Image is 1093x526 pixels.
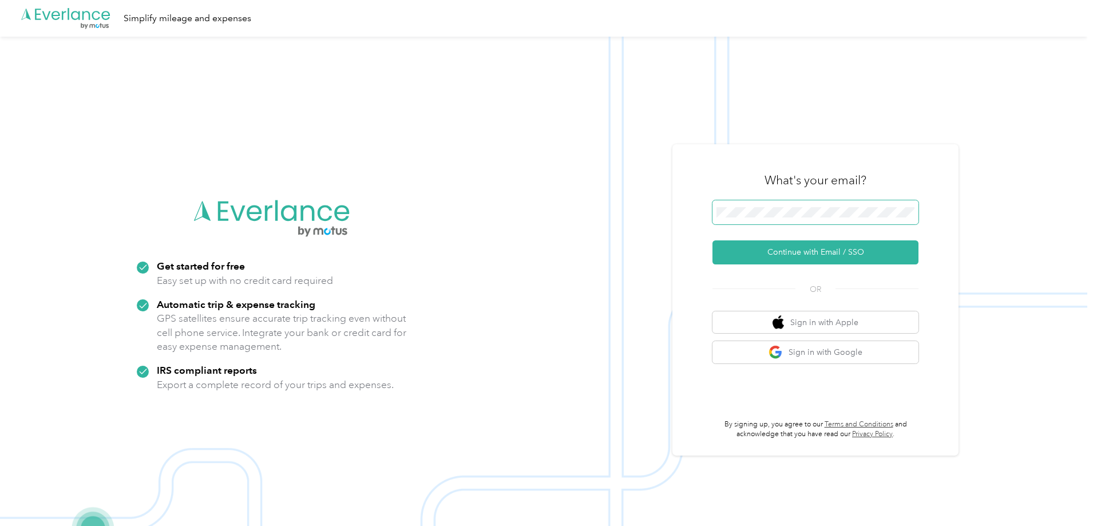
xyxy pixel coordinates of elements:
[852,430,893,438] a: Privacy Policy
[773,315,784,330] img: apple logo
[765,172,866,188] h3: What's your email?
[157,274,333,288] p: Easy set up with no credit card required
[712,311,918,334] button: apple logoSign in with Apple
[825,420,893,429] a: Terms and Conditions
[157,378,394,392] p: Export a complete record of your trips and expenses.
[124,11,251,26] div: Simplify mileage and expenses
[157,260,245,272] strong: Get started for free
[712,240,918,264] button: Continue with Email / SSO
[795,283,835,295] span: OR
[157,311,407,354] p: GPS satellites ensure accurate trip tracking even without cell phone service. Integrate your bank...
[157,364,257,376] strong: IRS compliant reports
[157,298,315,310] strong: Automatic trip & expense tracking
[712,341,918,363] button: google logoSign in with Google
[712,420,918,440] p: By signing up, you agree to our and acknowledge that you have read our .
[769,345,783,359] img: google logo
